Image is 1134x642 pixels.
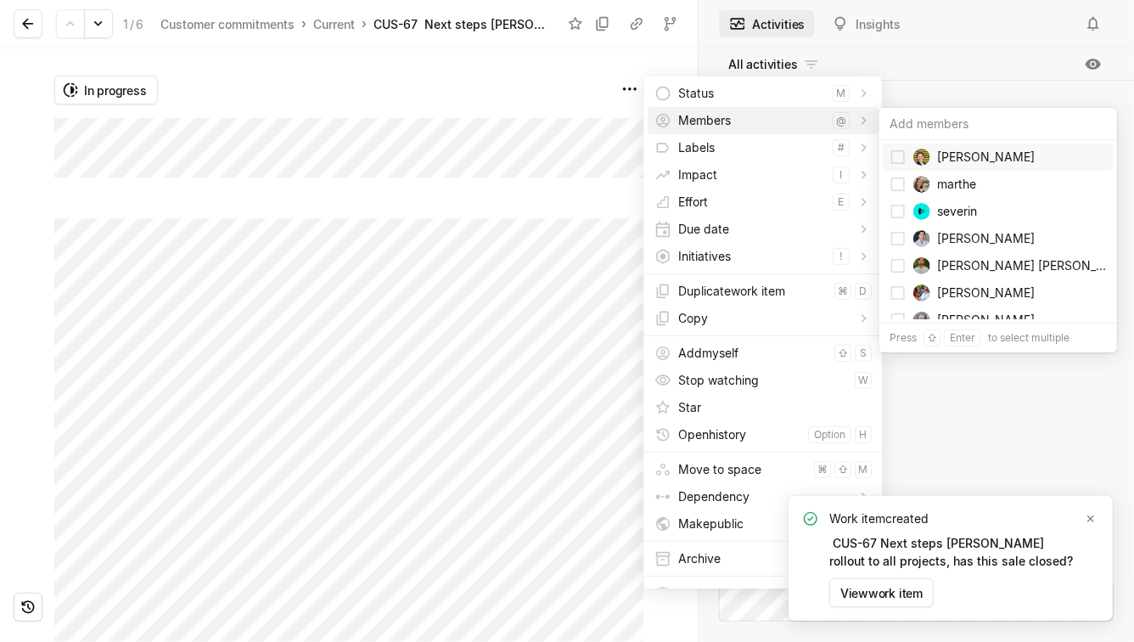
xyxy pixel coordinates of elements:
img: jump.png [913,203,930,220]
kbd: ! [833,248,850,265]
kbd: ⌘ [834,283,851,300]
div: Press to select multiple [883,327,1076,349]
span: Dependency [678,483,850,510]
span: [PERSON_NAME] [937,307,1107,334]
span: Duplicate work item [678,278,828,305]
span: marthe [937,171,1107,198]
kbd: w [855,372,872,389]
kbd: i [833,166,850,183]
span: [PERSON_NAME] [PERSON_NAME] [937,252,1107,279]
kbd: ⇧ [923,329,940,346]
span: Move to space [678,456,807,483]
span: Labels [678,134,826,161]
span: severin [937,198,1107,225]
kbd: enter [944,329,981,346]
kbd: h [855,426,872,443]
span: Impact [678,161,826,189]
kbd: ⇧ [834,345,851,362]
span: Copy [678,305,850,332]
img: marthe.png [913,176,930,193]
span: Effort [678,189,826,216]
span: Make public [678,516,744,531]
kbd: ⇧ [834,461,851,478]
span: [PERSON_NAME] [937,225,1107,252]
span: Delete [678,580,828,607]
span: Archive [678,545,807,572]
kbd: d [855,283,872,300]
img: Photo%2027-09-2023,%2018%2018%2040.jpg [913,257,930,274]
kbd: option [808,426,851,443]
kbd: # [833,139,850,156]
span: Members [678,107,826,134]
span: Add myself [678,340,828,367]
kbd: @ [833,112,850,129]
span: Open history [678,421,801,448]
img: me.jpg [913,312,930,329]
kbd: m [833,85,850,102]
a: CUS-67 Next steps [PERSON_NAME] rollout to all projects, has this sale closed? [829,535,1076,569]
kbd: ⌘ [814,461,831,478]
span: [PERSON_NAME] [937,279,1107,307]
img: Screenshot%202025-04-08%20at%2014.02.25.png [913,284,930,301]
div: Work item created [829,510,1079,527]
kbd: s [855,345,872,362]
kbd: m [855,461,872,478]
button: Viewwork item [829,578,934,607]
img: EN_IYISI_Kirpilmis.jpeg [913,230,930,247]
input: Add members [879,111,1117,136]
span: Due date [678,216,850,243]
span: Initiatives [678,243,826,270]
kbd: e [833,194,850,211]
span: [PERSON_NAME] [937,144,1107,171]
span: Star [678,394,872,421]
span: Stop watching [678,367,848,394]
img: 2023%20Wall%20of%20change%20photo%20copy.jpeg [913,149,930,166]
span: Status [678,80,826,107]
